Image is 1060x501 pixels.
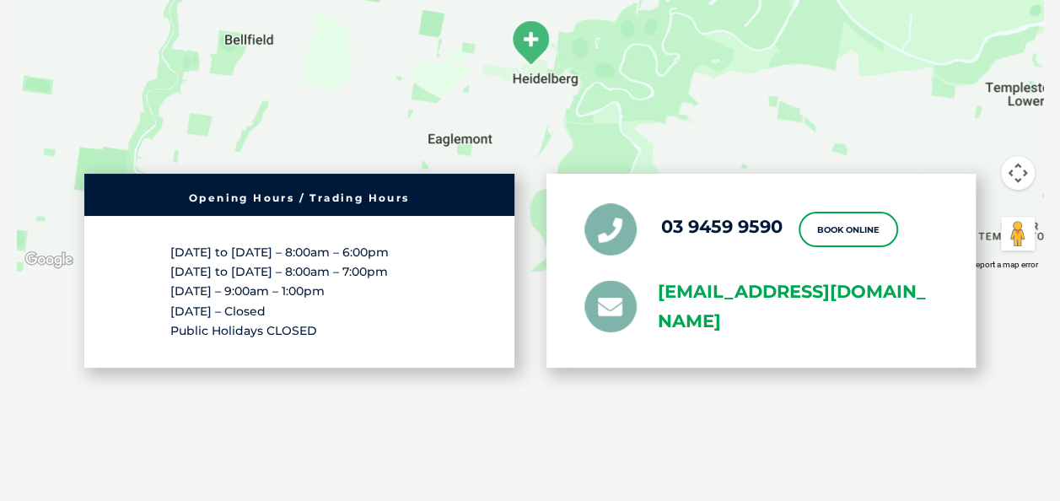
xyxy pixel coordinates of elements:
[93,193,506,203] h6: Opening Hours / Trading Hours
[658,277,939,337] a: [EMAIL_ADDRESS][DOMAIN_NAME]
[661,215,783,236] a: 03 9459 9590
[1001,156,1035,190] button: Map camera controls
[170,243,428,341] p: [DATE] to [DATE] – 8:00am – 6:00pm [DATE] to [DATE] – 8:00am – 7:00pm [DATE] – 9:00am – 1:00pm [D...
[799,212,898,247] a: Book Online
